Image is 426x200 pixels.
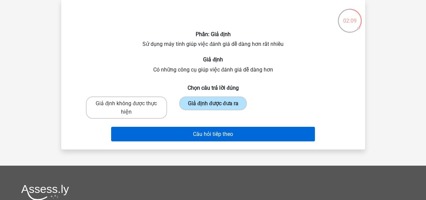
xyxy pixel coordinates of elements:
font: Sử dụng máy tính giúp việc đánh giá dễ dàng hơn rất nhiều [142,41,284,47]
font: Phần: Giả định [196,31,231,37]
font: Giả định không được thực hiện [96,100,157,115]
font: Có những công cụ giúp việc đánh giá dễ dàng hơn [153,66,273,73]
font: Giả định được đưa ra [188,100,238,107]
font: Giả định [203,56,223,63]
button: Câu hỏi tiếp theo [111,127,315,141]
font: Chọn câu trả lời đúng [188,85,239,91]
div: 02:09 [337,8,362,25]
font: Câu hỏi tiếp theo [193,131,233,137]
